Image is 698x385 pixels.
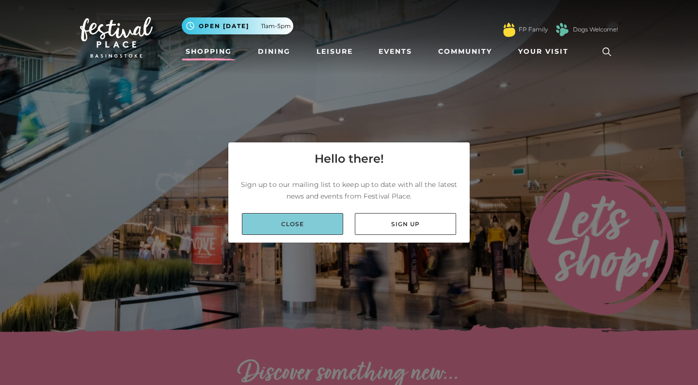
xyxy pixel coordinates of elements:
a: Sign up [355,213,456,235]
a: FP Family [519,25,548,34]
a: Events [375,43,416,61]
span: 11am-5pm [261,22,291,31]
a: Leisure [313,43,357,61]
h4: Hello there! [315,150,384,168]
a: Dogs Welcome! [573,25,618,34]
button: Open [DATE] 11am-5pm [182,17,293,34]
a: Community [434,43,496,61]
a: Close [242,213,343,235]
a: Shopping [182,43,236,61]
img: Festival Place Logo [80,17,153,58]
p: Sign up to our mailing list to keep up to date with all the latest news and events from Festival ... [236,179,462,202]
span: Open [DATE] [199,22,249,31]
a: Your Visit [514,43,577,61]
a: Dining [254,43,294,61]
span: Your Visit [518,46,569,57]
